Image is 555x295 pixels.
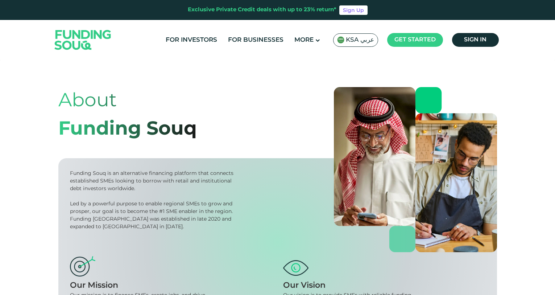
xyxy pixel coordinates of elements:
img: mission [70,256,95,276]
img: SA Flag [337,36,344,44]
span: Get started [394,37,436,42]
a: For Businesses [226,34,285,46]
div: Funding Souq is an alternative financing platform that connects established SMEs looking to borro... [70,170,236,193]
img: about-us-banner [334,87,497,252]
span: KSA عربي [346,36,374,44]
div: Led by a powerful purpose to enable regional SMEs to grow and prosper, our goal is to become the ... [70,200,236,231]
div: Our Vision [283,280,485,292]
span: Sign in [464,37,486,42]
div: Funding Souq [58,115,197,144]
div: About [58,87,197,115]
a: Sign Up [339,5,368,15]
span: More [294,37,314,43]
a: For Investors [164,34,219,46]
img: vision [283,260,308,275]
a: Sign in [452,33,499,47]
div: Exclusive Private Credit deals with up to 23% return* [188,6,336,14]
img: Logo [47,21,119,58]
div: Our Mission [70,280,272,292]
